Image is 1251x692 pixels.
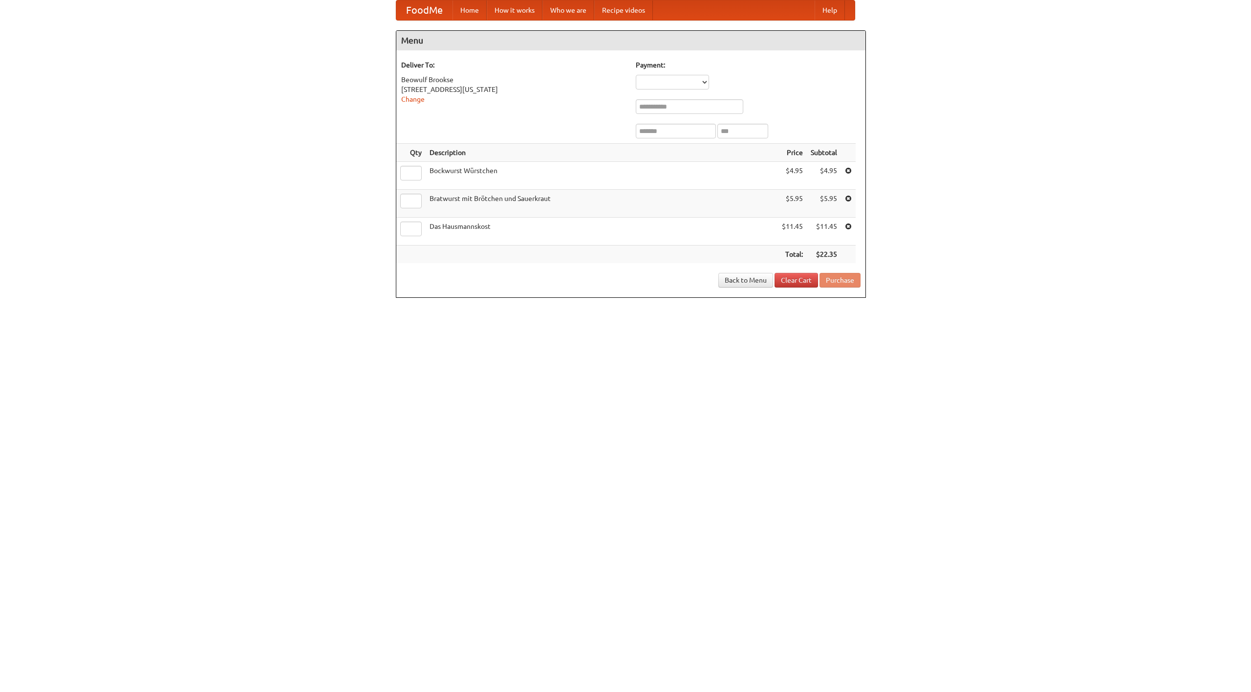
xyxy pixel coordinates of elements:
[594,0,653,20] a: Recipe videos
[542,0,594,20] a: Who we are
[807,190,841,218] td: $5.95
[775,273,818,288] a: Clear Cart
[426,144,778,162] th: Description
[718,273,773,288] a: Back to Menu
[807,144,841,162] th: Subtotal
[778,246,807,264] th: Total:
[815,0,845,20] a: Help
[487,0,542,20] a: How it works
[807,162,841,190] td: $4.95
[778,144,807,162] th: Price
[426,218,778,246] td: Das Hausmannskost
[401,60,626,70] h5: Deliver To:
[401,85,626,94] div: [STREET_ADDRESS][US_STATE]
[426,190,778,218] td: Bratwurst mit Brötchen und Sauerkraut
[426,162,778,190] td: Bockwurst Würstchen
[820,273,861,288] button: Purchase
[401,75,626,85] div: Beowulf Brookse
[807,218,841,246] td: $11.45
[807,246,841,264] th: $22.35
[401,95,425,103] a: Change
[778,218,807,246] td: $11.45
[778,162,807,190] td: $4.95
[636,60,861,70] h5: Payment:
[778,190,807,218] td: $5.95
[453,0,487,20] a: Home
[396,0,453,20] a: FoodMe
[396,31,865,50] h4: Menu
[396,144,426,162] th: Qty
